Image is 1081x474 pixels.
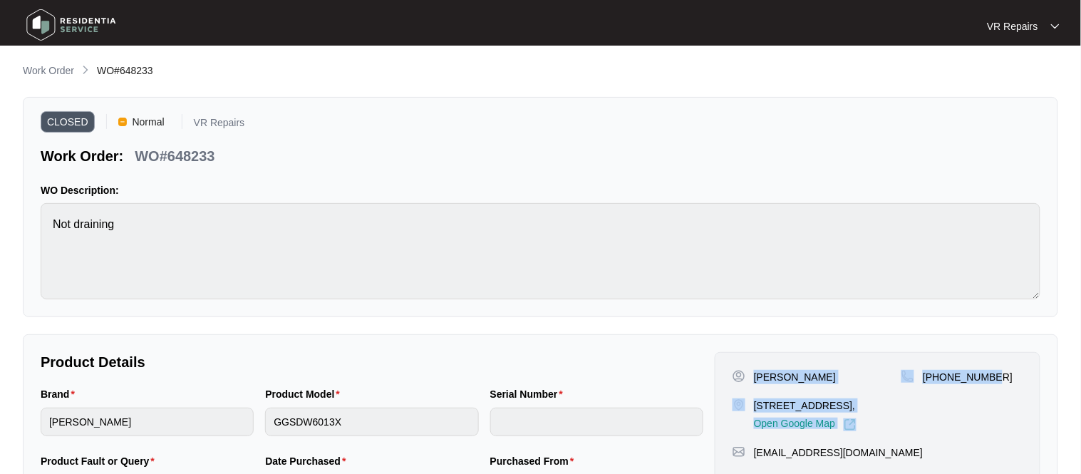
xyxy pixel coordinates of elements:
p: [STREET_ADDRESS], [754,398,857,413]
label: Date Purchased [265,454,351,468]
span: WO#648233 [97,65,153,76]
label: Product Model [265,387,346,401]
p: VR Repairs [194,118,245,133]
span: CLOSED [41,111,95,133]
textarea: Not draining [41,203,1040,299]
img: map-pin [733,398,745,411]
img: map-pin [901,370,914,383]
p: Work Order: [41,146,123,166]
a: Open Google Map [754,418,857,431]
img: Vercel Logo [118,118,127,126]
input: Product Model [265,408,478,436]
label: Serial Number [490,387,569,401]
p: [EMAIL_ADDRESS][DOMAIN_NAME] [754,445,923,460]
a: Work Order [20,63,77,79]
img: map-pin [733,445,745,458]
img: Link-External [844,418,857,431]
input: Brand [41,408,254,436]
img: dropdown arrow [1051,23,1060,30]
img: residentia service logo [21,4,121,46]
label: Product Fault or Query [41,454,160,468]
p: WO Description: [41,183,1040,197]
label: Purchased From [490,454,580,468]
p: VR Repairs [987,19,1038,34]
p: Product Details [41,352,703,372]
p: Work Order [23,63,74,78]
input: Serial Number [490,408,703,436]
img: user-pin [733,370,745,383]
span: Normal [127,111,170,133]
p: [PHONE_NUMBER] [923,370,1013,384]
img: chevron-right [80,64,91,76]
p: [PERSON_NAME] [754,370,836,384]
label: Brand [41,387,81,401]
p: WO#648233 [135,146,214,166]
